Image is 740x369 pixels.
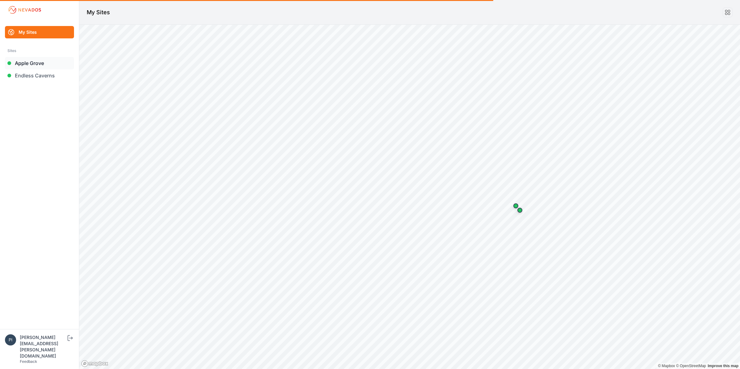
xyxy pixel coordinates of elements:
[676,364,706,368] a: OpenStreetMap
[5,57,74,69] a: Apple Grove
[7,47,72,54] div: Sites
[658,364,675,368] a: Mapbox
[5,334,16,345] img: piotr.kolodziejczyk@energix-group.com
[20,334,66,359] div: [PERSON_NAME][EMAIL_ADDRESS][PERSON_NAME][DOMAIN_NAME]
[5,69,74,82] a: Endless Caverns
[20,359,37,364] a: Feedback
[5,26,74,38] a: My Sites
[81,360,108,367] a: Mapbox logo
[510,200,522,212] div: Map marker
[87,8,110,17] h1: My Sites
[7,5,42,15] img: Nevados
[708,364,738,368] a: Map feedback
